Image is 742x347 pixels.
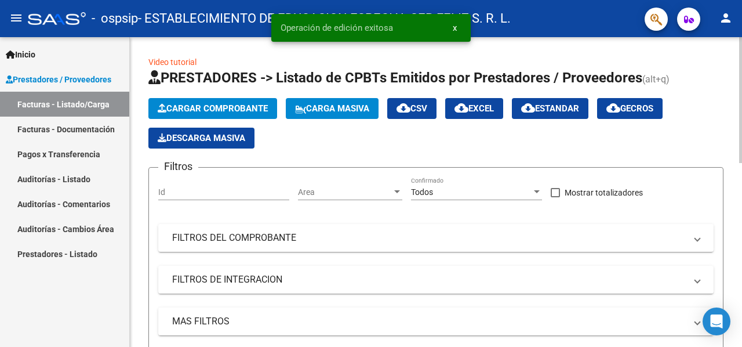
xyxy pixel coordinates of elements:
[606,103,653,114] span: Gecros
[606,101,620,115] mat-icon: cloud_download
[172,232,686,244] mat-panel-title: FILTROS DEL COMPROBANTE
[286,98,379,119] button: Carga Masiva
[281,22,393,34] span: Operación de edición exitosa
[521,101,535,115] mat-icon: cloud_download
[298,187,392,197] span: Area
[158,266,714,294] mat-expansion-panel-header: FILTROS DE INTEGRACION
[411,187,433,197] span: Todos
[387,98,437,119] button: CSV
[148,128,254,149] button: Descarga Masiva
[454,101,468,115] mat-icon: cloud_download
[443,17,466,38] button: x
[454,103,494,114] span: EXCEL
[158,103,268,114] span: Cargar Comprobante
[138,6,511,31] span: - ESTABLECIMIENTO DE EDUCACION ESPECIAL SER FELIZ S. R. L.
[597,98,663,119] button: Gecros
[445,98,503,119] button: EXCEL
[521,103,579,114] span: Estandar
[148,98,277,119] button: Cargar Comprobante
[295,103,369,114] span: Carga Masiva
[6,48,35,61] span: Inicio
[565,186,643,200] span: Mostrar totalizadores
[148,128,254,149] app-download-masive: Descarga masiva de comprobantes (adjuntos)
[92,6,138,31] span: - ospsip
[158,158,198,175] h3: Filtros
[397,103,427,114] span: CSV
[158,133,245,143] span: Descarga Masiva
[172,273,686,286] mat-panel-title: FILTROS DE INTEGRACION
[148,70,642,86] span: PRESTADORES -> Listado de CPBTs Emitidos por Prestadores / Proveedores
[9,11,23,25] mat-icon: menu
[6,73,111,86] span: Prestadores / Proveedores
[172,315,686,328] mat-panel-title: MAS FILTROS
[512,98,588,119] button: Estandar
[397,101,410,115] mat-icon: cloud_download
[158,308,714,335] mat-expansion-panel-header: MAS FILTROS
[453,23,457,33] span: x
[703,308,730,335] div: Open Intercom Messenger
[642,74,670,85] span: (alt+q)
[719,11,733,25] mat-icon: person
[158,224,714,252] mat-expansion-panel-header: FILTROS DEL COMPROBANTE
[148,57,197,67] a: Video tutorial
